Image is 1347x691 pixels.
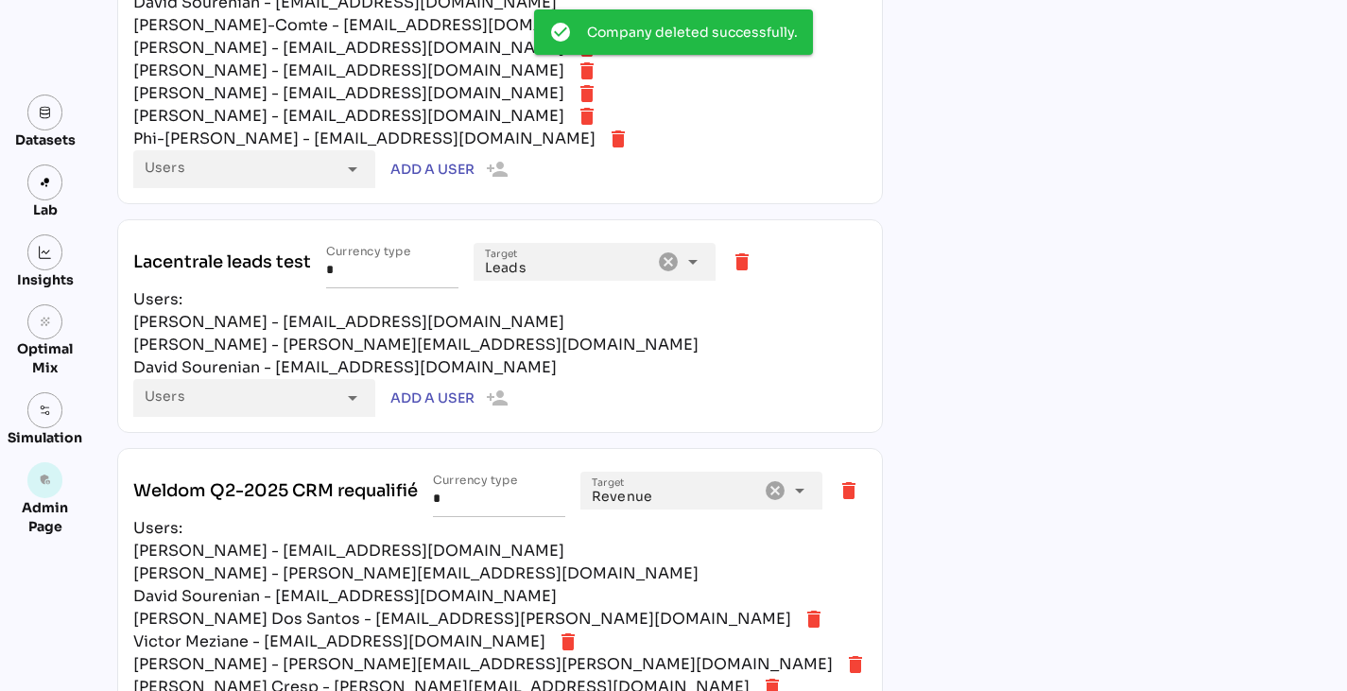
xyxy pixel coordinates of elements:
[39,176,52,189] img: lab.svg
[25,200,66,219] div: Lab
[838,479,860,502] i: delete
[8,498,82,536] div: Admin Page
[133,334,699,356] div: [PERSON_NAME] - [PERSON_NAME][EMAIL_ADDRESS][DOMAIN_NAME]
[731,250,753,273] i: delete
[764,479,786,502] i: Clear
[133,82,564,105] div: [PERSON_NAME] - [EMAIL_ADDRESS][DOMAIN_NAME]
[39,106,52,119] img: data.svg
[576,82,598,105] i: delete
[788,479,811,502] i: arrow_drop_down
[133,105,564,128] div: [PERSON_NAME] - [EMAIL_ADDRESS][DOMAIN_NAME]
[133,653,833,676] div: [PERSON_NAME] - [PERSON_NAME][EMAIL_ADDRESS][PERSON_NAME][DOMAIN_NAME]
[39,316,52,329] i: grain
[8,339,82,377] div: Optimal Mix
[133,517,867,540] div: Users:
[133,311,564,334] div: [PERSON_NAME] - [EMAIL_ADDRESS][DOMAIN_NAME]
[133,250,311,273] div: Lacentrale leads test
[607,128,630,150] i: delete
[549,21,572,43] i: check_circle
[844,653,867,676] i: delete
[433,464,565,517] input: Currency type
[133,608,791,631] div: [PERSON_NAME] Dos Santos - [EMAIL_ADDRESS][PERSON_NAME][DOMAIN_NAME]
[326,235,458,288] input: Currency type
[133,14,625,37] div: [PERSON_NAME]-Comte - [EMAIL_ADDRESS][DOMAIN_NAME]
[390,158,475,181] span: Add a user
[387,150,512,188] button: Add a user
[682,250,704,273] i: arrow_drop_down
[576,60,598,82] i: delete
[133,288,867,311] div: Users:
[8,428,82,447] div: Simulation
[657,250,680,273] i: Clear
[15,130,76,149] div: Datasets
[133,562,699,585] div: [PERSON_NAME] - [PERSON_NAME][EMAIL_ADDRESS][DOMAIN_NAME]
[341,387,364,409] i: arrow_drop_down
[133,585,557,608] div: David Sourenian - [EMAIL_ADDRESS][DOMAIN_NAME]
[475,387,509,409] i: person_add
[587,15,798,50] div: Company deleted successfully.
[592,488,652,505] span: Revenue
[133,479,418,502] div: Weldom Q2-2025 CRM requalifié
[133,60,564,82] div: [PERSON_NAME] - [EMAIL_ADDRESS][DOMAIN_NAME]
[133,37,564,60] div: [PERSON_NAME] - [EMAIL_ADDRESS][DOMAIN_NAME]
[17,270,74,289] div: Insights
[803,608,825,631] i: delete
[133,128,596,150] div: Phi-[PERSON_NAME] - [EMAIL_ADDRESS][DOMAIN_NAME]
[557,631,579,653] i: delete
[387,379,512,417] button: Add a user
[39,404,52,417] img: settings.svg
[576,105,598,128] i: delete
[39,246,52,259] img: graph.svg
[341,158,364,181] i: arrow_drop_down
[133,356,557,379] div: David Sourenian - [EMAIL_ADDRESS][DOMAIN_NAME]
[133,631,545,653] div: Victor Meziane - [EMAIL_ADDRESS][DOMAIN_NAME]
[485,259,527,276] span: Leads
[475,158,509,181] i: person_add
[39,474,52,487] i: admin_panel_settings
[390,387,475,409] span: Add a user
[133,540,564,562] div: [PERSON_NAME] - [EMAIL_ADDRESS][DOMAIN_NAME]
